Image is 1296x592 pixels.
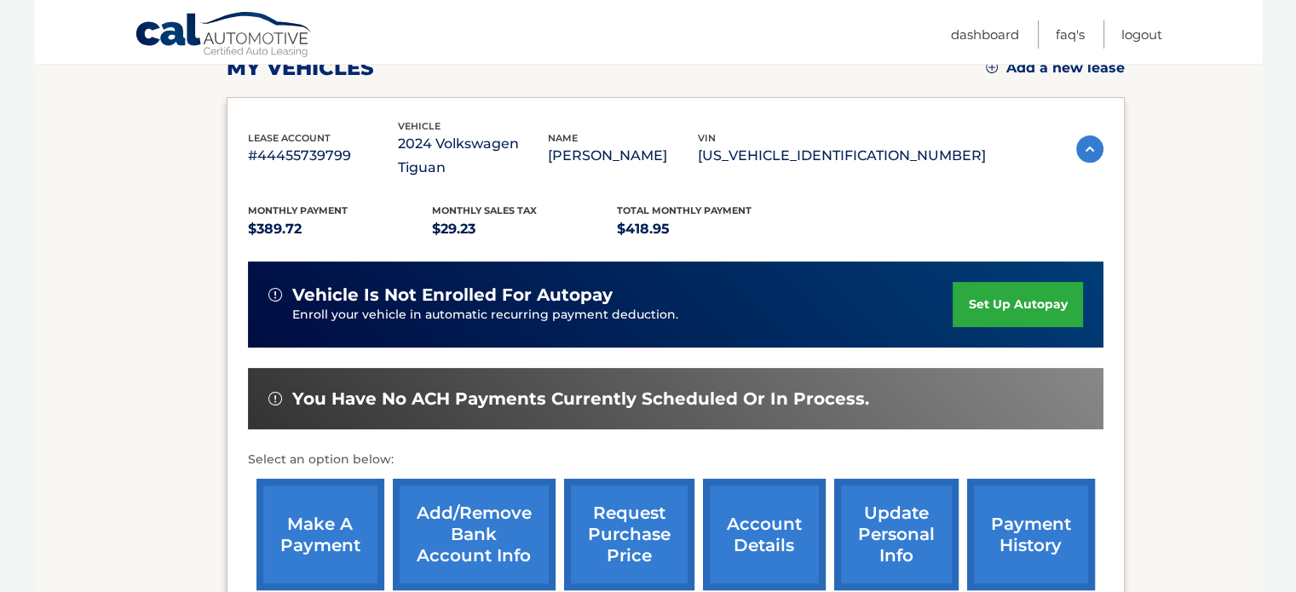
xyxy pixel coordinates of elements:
p: #44455739799 [248,144,398,168]
p: Enroll your vehicle in automatic recurring payment deduction. [292,306,953,325]
p: 2024 Volkswagen Tiguan [398,132,548,180]
a: set up autopay [953,282,1082,327]
p: [PERSON_NAME] [548,144,698,168]
span: Monthly Payment [248,204,348,216]
a: Dashboard [951,20,1019,49]
span: You have no ACH payments currently scheduled or in process. [292,388,869,410]
span: Monthly sales Tax [432,204,537,216]
a: payment history [967,479,1095,590]
img: alert-white.svg [268,392,282,405]
p: $29.23 [432,217,617,241]
p: $389.72 [248,217,433,241]
a: update personal info [834,479,959,590]
a: Logout [1121,20,1162,49]
a: make a payment [256,479,384,590]
a: Add a new lease [986,60,1125,77]
a: Add/Remove bank account info [393,479,556,590]
span: vehicle [398,120,441,132]
img: add.svg [986,61,998,73]
span: vin [698,132,716,144]
h2: my vehicles [227,55,374,81]
a: Cal Automotive [135,11,314,60]
p: $418.95 [617,217,802,241]
a: request purchase price [564,479,694,590]
span: Total Monthly Payment [617,204,752,216]
img: alert-white.svg [268,288,282,302]
p: Select an option below: [248,450,1103,470]
a: FAQ's [1056,20,1085,49]
span: vehicle is not enrolled for autopay [292,285,613,306]
img: accordion-active.svg [1076,135,1103,163]
span: name [548,132,578,144]
a: account details [703,479,826,590]
p: [US_VEHICLE_IDENTIFICATION_NUMBER] [698,144,986,168]
span: lease account [248,132,331,144]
